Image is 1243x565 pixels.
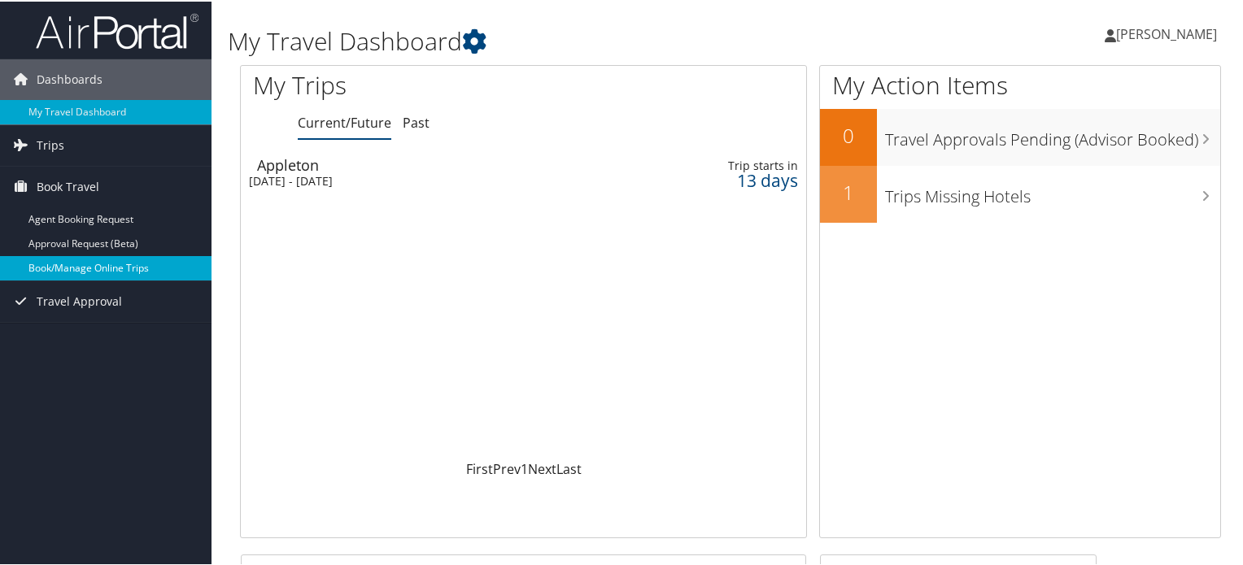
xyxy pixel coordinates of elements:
div: Trip starts in [674,157,798,172]
span: Travel Approval [37,280,122,320]
a: Past [403,112,430,130]
span: Trips [37,124,64,164]
div: [DATE] - [DATE] [249,172,607,187]
a: 1Trips Missing Hotels [820,164,1220,221]
span: [PERSON_NAME] [1116,24,1217,41]
span: Book Travel [37,165,99,206]
a: Last [556,459,582,476]
a: Prev [493,459,521,476]
h1: My Trips [253,67,559,101]
a: 0Travel Approvals Pending (Advisor Booked) [820,107,1220,164]
h3: Travel Approvals Pending (Advisor Booked) [885,119,1220,150]
span: Dashboards [37,58,102,98]
div: Appleton [257,156,615,171]
a: Current/Future [298,112,391,130]
h2: 1 [820,177,877,205]
img: airportal-logo.png [36,11,198,49]
a: [PERSON_NAME] [1105,8,1233,57]
h1: My Action Items [820,67,1220,101]
a: 1 [521,459,528,476]
h2: 0 [820,120,877,148]
h3: Trips Missing Hotels [885,176,1220,206]
a: Next [528,459,556,476]
div: 13 days [674,172,798,186]
h1: My Travel Dashboard [228,23,898,57]
a: First [466,459,493,476]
